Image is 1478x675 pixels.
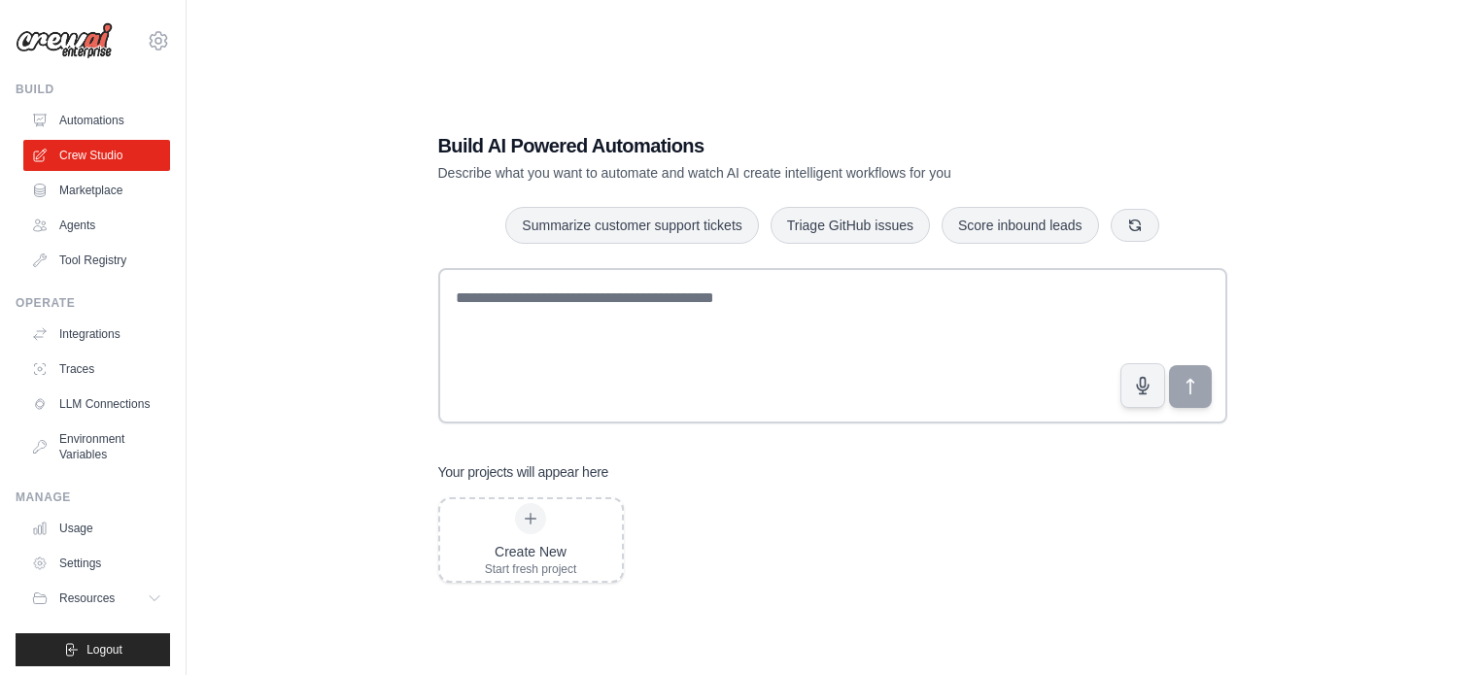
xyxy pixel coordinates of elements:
[16,82,170,97] div: Build
[59,591,115,606] span: Resources
[23,175,170,206] a: Marketplace
[23,105,170,136] a: Automations
[16,22,113,59] img: Logo
[16,633,170,666] button: Logout
[438,462,609,482] h3: Your projects will appear here
[23,210,170,241] a: Agents
[23,548,170,579] a: Settings
[16,489,170,505] div: Manage
[438,132,1091,159] h1: Build AI Powered Automations
[1120,363,1165,408] button: Click to speak your automation idea
[23,388,170,420] a: LLM Connections
[23,245,170,276] a: Tool Registry
[23,583,170,614] button: Resources
[771,207,930,244] button: Triage GitHub issues
[23,354,170,385] a: Traces
[86,642,122,658] span: Logout
[942,207,1099,244] button: Score inbound leads
[23,319,170,350] a: Integrations
[485,561,577,577] div: Start fresh project
[23,513,170,544] a: Usage
[23,140,170,171] a: Crew Studio
[505,207,758,244] button: Summarize customer support tickets
[438,163,1091,183] p: Describe what you want to automate and watch AI create intelligent workflows for you
[485,542,577,561] div: Create New
[23,423,170,470] a: Environment Variables
[1111,209,1159,242] button: Get new suggestions
[16,295,170,311] div: Operate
